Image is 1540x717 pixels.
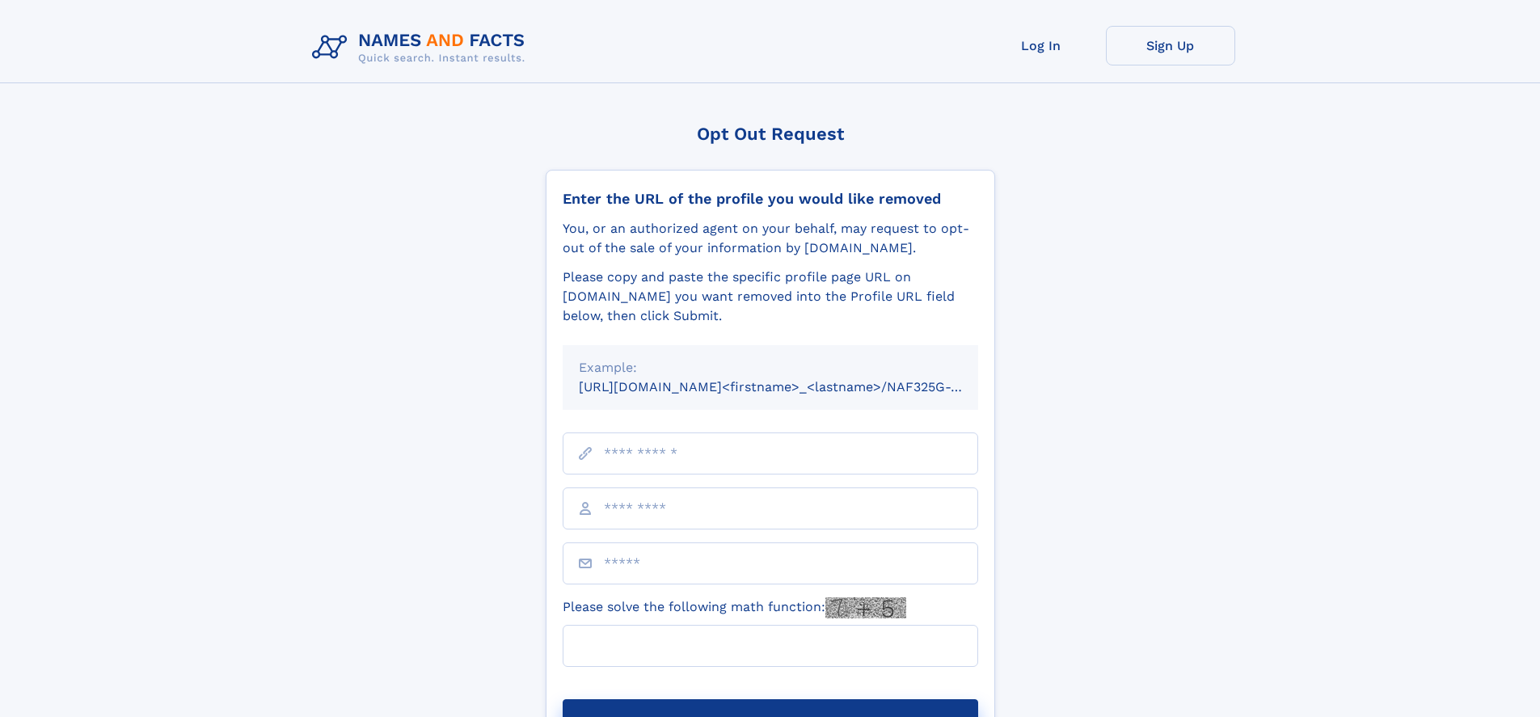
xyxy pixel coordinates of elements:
[1106,26,1235,65] a: Sign Up
[563,219,978,258] div: You, or an authorized agent on your behalf, may request to opt-out of the sale of your informatio...
[306,26,538,70] img: Logo Names and Facts
[563,190,978,208] div: Enter the URL of the profile you would like removed
[977,26,1106,65] a: Log In
[579,358,962,377] div: Example:
[579,379,1009,394] small: [URL][DOMAIN_NAME]<firstname>_<lastname>/NAF325G-xxxxxxxx
[563,268,978,326] div: Please copy and paste the specific profile page URL on [DOMAIN_NAME] you want removed into the Pr...
[546,124,995,144] div: Opt Out Request
[563,597,906,618] label: Please solve the following math function:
